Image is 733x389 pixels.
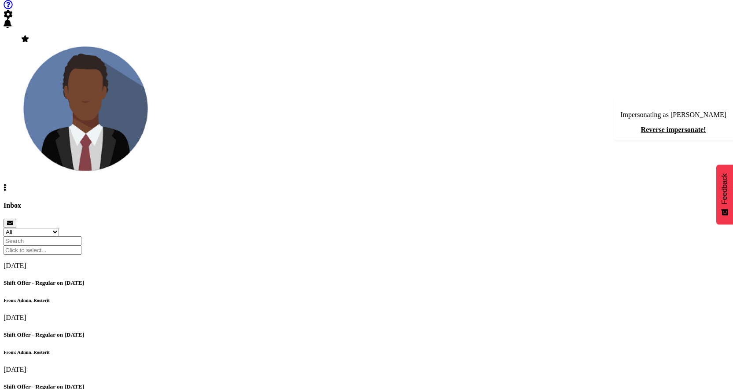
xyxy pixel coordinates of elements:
[641,126,706,133] a: Reverse impersonate!
[4,297,729,303] h6: From: Admin, Rosterit
[4,246,81,255] input: Click to select...
[716,165,733,224] button: Feedback - Show survey
[21,43,153,175] img: black-ianbbb17ca7de4945c725cbf0de5c0c82ee.png
[4,279,729,286] h5: Shift Offer - Regular on [DATE]
[4,366,729,374] p: [DATE]
[4,331,729,338] h5: Shift Offer - Regular on [DATE]
[4,262,729,270] p: [DATE]
[4,314,729,322] p: [DATE]
[4,236,81,246] input: Search
[620,111,726,119] p: Impersonating as [PERSON_NAME]
[4,202,729,209] h4: Inbox
[4,349,729,355] h6: From: Admin, Rosterit
[721,173,729,204] span: Feedback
